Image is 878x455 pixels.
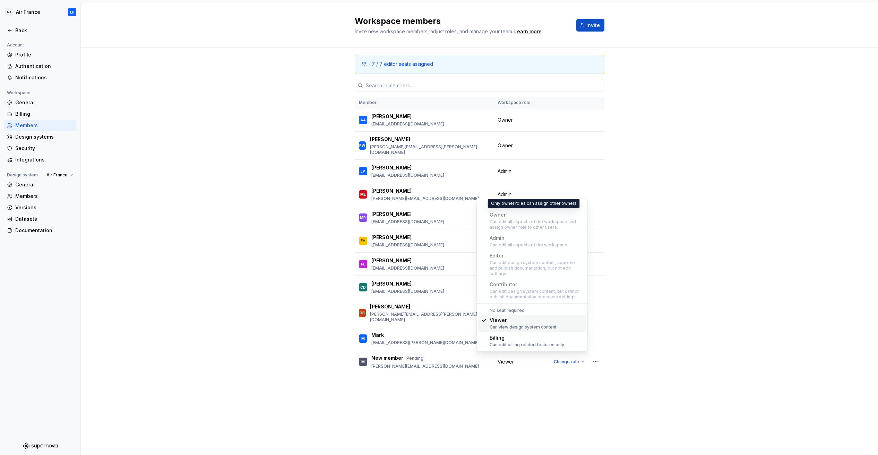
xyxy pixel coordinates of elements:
h2: Workspace members [355,16,568,27]
div: Only owner roles can assign other owners [488,199,580,208]
div: EH [361,237,365,244]
a: Security [4,143,76,154]
a: Members [4,191,76,202]
div: M [361,335,365,342]
th: Workspace role [493,97,546,108]
p: [PERSON_NAME] [371,234,412,241]
input: Search in members... [363,79,604,91]
div: Back [15,27,74,34]
div: Members [15,193,74,200]
p: [EMAIL_ADDRESS][DOMAIN_NAME] [371,219,444,225]
div: Air France [16,9,40,16]
a: Notifications [4,72,76,83]
a: Versions [4,202,76,213]
div: Suggestions [477,198,587,351]
div: Can edit design system content, approve and publish documentation, but not edit settings. [490,260,583,277]
a: General [4,97,76,108]
p: [PERSON_NAME][EMAIL_ADDRESS][PERSON_NAME][DOMAIN_NAME] [370,312,489,323]
div: Editor [490,252,583,259]
div: Design systems [15,133,74,140]
a: Billing [4,108,76,120]
div: Profile [15,51,74,58]
svg: Supernova Logo [23,443,58,449]
div: LP [361,168,365,175]
p: [PERSON_NAME] [371,113,412,120]
span: Invite new workspace members, adjust roles, and manage your team. [355,28,513,34]
span: Change role [554,359,579,365]
div: Viewer [490,317,558,324]
div: FL [361,261,365,268]
div: Billing [490,334,565,341]
div: Members [15,122,74,129]
p: [EMAIL_ADDRESS][DOMAIN_NAME] [371,173,444,178]
span: Owner [498,142,513,149]
p: [EMAIL_ADDRESS][DOMAIN_NAME] [371,121,444,127]
div: Security [15,145,74,152]
div: Documentation [15,227,74,234]
a: General [4,179,76,190]
div: Can view design system content. [490,324,558,330]
button: Invite [576,19,604,32]
div: Learn more [514,28,542,35]
p: New member [371,355,403,362]
span: Admin [498,168,511,175]
span: . [513,29,543,34]
button: ADAir FranceLP [1,5,79,20]
p: [PERSON_NAME] [370,303,410,310]
div: Integrations [15,156,74,163]
p: [EMAIL_ADDRESS][DOMAIN_NAME] [371,242,444,248]
a: Integrations [4,154,76,165]
a: Documentation [4,225,76,236]
div: MR [360,214,366,221]
div: Seat required [479,202,586,208]
a: Back [4,25,76,36]
span: Invite [586,22,600,29]
p: [EMAIL_ADDRESS][DOMAIN_NAME] [371,289,444,294]
p: Mark [371,332,384,339]
p: [PERSON_NAME] [371,187,412,194]
th: Member [355,97,493,108]
div: AD [5,8,13,16]
span: Admin [498,191,511,198]
div: General [15,181,74,188]
div: Can edit all aspects of the workspace and assign owner role to other users. [490,219,583,230]
div: Account [4,41,27,49]
div: Datasets [15,216,74,222]
p: [EMAIL_ADDRESS][PERSON_NAME][DOMAIN_NAME] [371,340,479,345]
p: [PERSON_NAME] [371,211,412,218]
div: Pending [405,355,425,362]
p: [PERSON_NAME] [370,136,410,143]
div: Versions [15,204,74,211]
div: ML [360,191,366,198]
div: General [15,99,74,106]
span: Viewer [498,358,514,365]
p: [PERSON_NAME] [371,257,412,264]
div: 7 / 7 editor seats assigned [372,61,433,68]
div: LP [70,9,75,15]
p: [PERSON_NAME] [371,280,412,287]
div: Contributor [490,281,583,288]
a: Members [4,120,76,131]
div: Workspace [4,89,33,97]
p: [PERSON_NAME][EMAIL_ADDRESS][DOMAIN_NAME] [371,364,479,369]
p: [PERSON_NAME] [371,164,412,171]
div: Can edit billing related features only. [490,342,565,348]
a: Authentication [4,61,76,72]
div: Owner [490,211,583,218]
div: Authentication [15,63,74,70]
div: M [361,358,365,365]
div: DB [360,309,365,316]
div: RW [359,142,365,149]
a: Profile [4,49,76,60]
button: Change role [551,357,588,367]
div: CD [360,284,366,291]
p: [EMAIL_ADDRESS][DOMAIN_NAME] [371,265,444,271]
div: No seat required [479,308,586,313]
p: [PERSON_NAME][EMAIL_ADDRESS][DOMAIN_NAME] [371,196,479,201]
div: Notifications [15,74,74,81]
a: Design systems [4,131,76,142]
a: Datasets [4,213,76,225]
div: Can edit design system content, but cannot publish documentation or access settings. [490,289,583,300]
div: AA [360,116,366,123]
